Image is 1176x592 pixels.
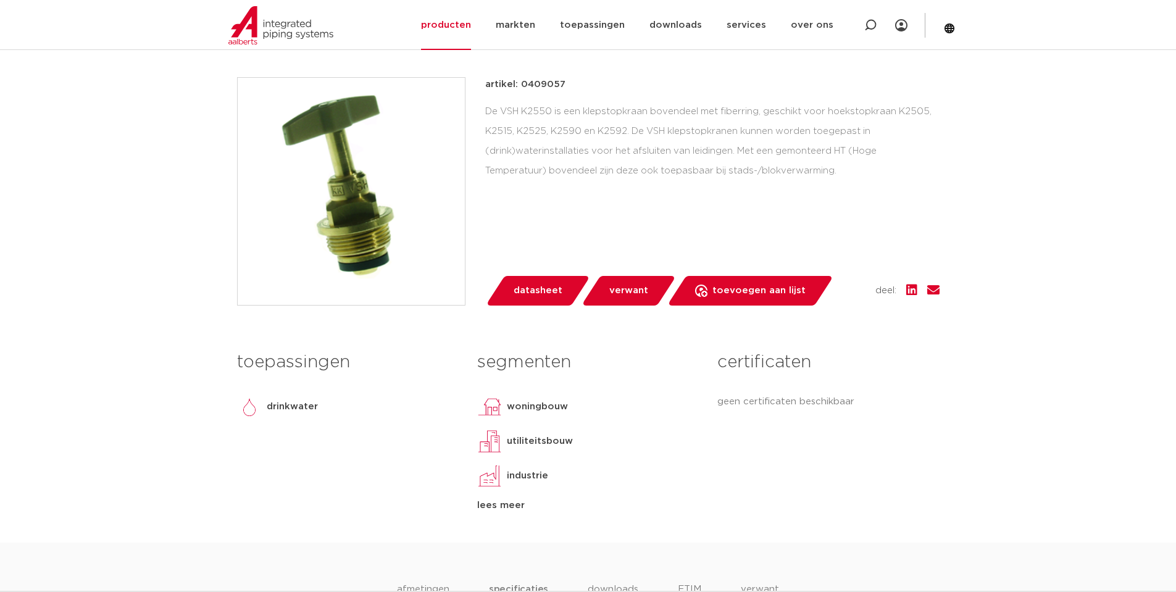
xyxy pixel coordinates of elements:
[477,464,502,488] img: industrie
[485,102,940,180] div: De VSH K2550 is een klepstopkraan bovendeel met fiberring, geschikt voor hoekstopkraan K2505, K25...
[712,281,806,301] span: toevoegen aan lijst
[581,276,676,306] a: verwant
[485,276,590,306] a: datasheet
[507,469,548,483] p: industrie
[237,394,262,419] img: drinkwater
[477,498,699,513] div: lees meer
[485,77,565,92] p: artikel: 0409057
[507,399,568,414] p: woningbouw
[717,350,939,375] h3: certificaten
[477,394,502,419] img: woningbouw
[514,281,562,301] span: datasheet
[237,350,459,375] h3: toepassingen
[477,429,502,454] img: utiliteitsbouw
[477,350,699,375] h3: segmenten
[609,281,648,301] span: verwant
[875,283,896,298] span: deel:
[238,78,465,305] img: Product Image for VSH klepstopkraan bovendeel voor G1 1/2" (G1 3/4")
[507,434,573,449] p: utiliteitsbouw
[267,399,318,414] p: drinkwater
[717,394,939,409] p: geen certificaten beschikbaar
